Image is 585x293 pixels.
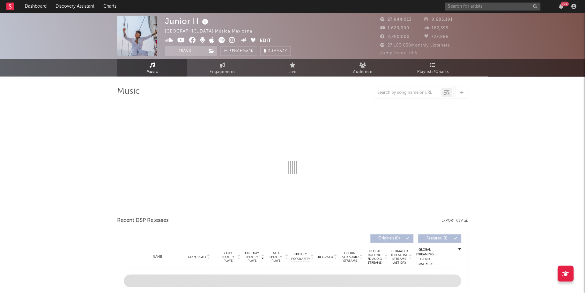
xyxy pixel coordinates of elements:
button: Summary [260,46,291,56]
a: Benchmark [220,46,257,56]
span: Audience [353,68,373,76]
span: Playlists/Charts [417,68,449,76]
button: 99+ [559,4,563,9]
a: Live [257,59,328,77]
div: Name [137,254,178,259]
span: 162,599 [424,26,449,30]
button: Edit [260,37,271,45]
span: Global ATD Audio Streams [341,251,359,263]
a: Playlists/Charts [398,59,468,77]
span: Copyright [188,255,206,259]
span: Live [288,68,297,76]
button: Track [165,46,205,56]
span: Jump Score: 73.5 [380,51,417,55]
span: 27,844,013 [380,18,411,22]
span: Summary [268,49,287,53]
span: 27,183,050 Monthly Listeners [380,43,450,48]
span: Recent DSP Releases [117,217,169,224]
span: Last Day Spotify Plays [243,251,260,263]
a: Engagement [187,59,257,77]
a: Music [117,59,187,77]
span: Spotify Popularity [291,252,310,261]
span: Originals ( 0 ) [374,237,404,240]
div: Global Streaming Trend (Last 60D) [415,247,434,267]
span: Features ( 0 ) [422,237,452,240]
div: [GEOGRAPHIC_DATA] | Música Mexicana [165,28,260,35]
span: Engagement [210,68,235,76]
span: 722,886 [424,35,449,39]
span: Benchmark [229,48,254,55]
span: Music [146,68,158,76]
input: Search by song name or URL [374,90,441,95]
span: 2,200,000 [380,35,410,39]
span: Estimated % Playlist Streams Last Day [390,249,408,265]
span: 9,685,191 [424,18,453,22]
input: Search for artists [445,3,540,11]
span: ATD Spotify Plays [267,251,284,263]
span: Released [318,255,333,259]
button: Export CSV [441,219,468,223]
a: Audience [328,59,398,77]
button: Originals(0) [370,234,413,243]
div: 99 + [561,2,569,6]
button: Features(0) [418,234,461,243]
span: 1,620,000 [380,26,409,30]
div: Junior H [165,16,210,26]
span: Global Rolling 7D Audio Streams [366,249,383,265]
span: 7 Day Spotify Plays [219,251,236,263]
